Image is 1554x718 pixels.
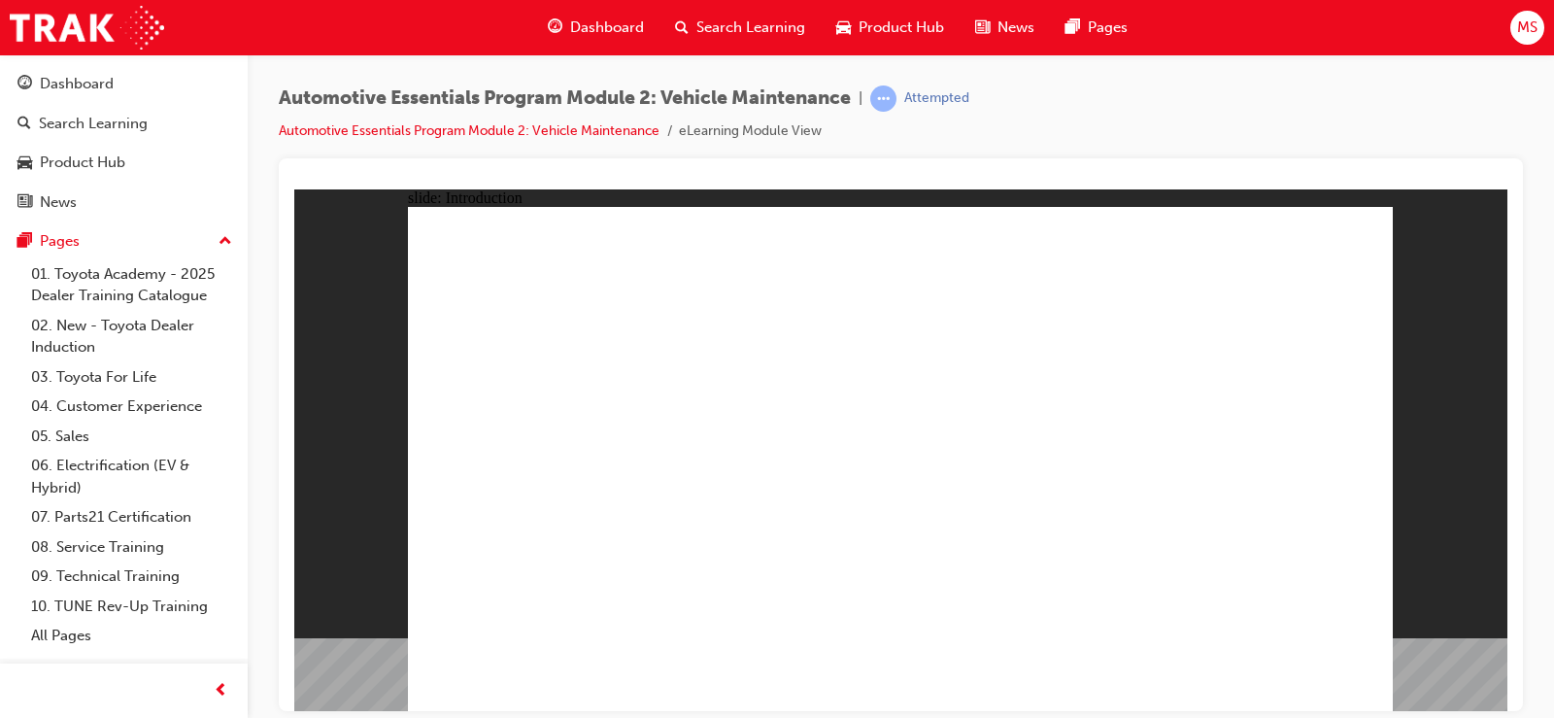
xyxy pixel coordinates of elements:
[17,116,31,133] span: search-icon
[8,223,240,259] button: Pages
[219,229,232,255] span: up-icon
[570,17,644,39] span: Dashboard
[975,16,990,40] span: news-icon
[1517,17,1537,39] span: MS
[17,76,32,93] span: guage-icon
[997,17,1034,39] span: News
[679,120,822,143] li: eLearning Module View
[23,532,240,563] a: 08. Service Training
[17,154,32,172] span: car-icon
[23,422,240,452] a: 05. Sales
[1050,8,1143,48] a: pages-iconPages
[904,89,969,108] div: Attempted
[23,392,240,422] a: 04. Customer Experience
[532,8,659,48] a: guage-iconDashboard
[870,85,896,112] span: learningRecordVerb_ATTEMPT-icon
[23,592,240,622] a: 10. TUNE Rev-Up Training
[40,191,77,214] div: News
[23,362,240,393] a: 03. Toyota For Life
[214,679,228,703] span: prev-icon
[696,17,805,39] span: Search Learning
[23,562,240,592] a: 09. Technical Training
[8,185,240,221] a: News
[23,621,240,651] a: All Pages
[548,16,562,40] span: guage-icon
[279,87,851,110] span: Automotive Essentials Program Module 2: Vehicle Maintenance
[821,8,960,48] a: car-iconProduct Hub
[1065,16,1080,40] span: pages-icon
[859,87,862,110] span: |
[23,502,240,532] a: 07. Parts21 Certification
[8,145,240,181] a: Product Hub
[40,73,114,95] div: Dashboard
[836,16,851,40] span: car-icon
[23,311,240,362] a: 02. New - Toyota Dealer Induction
[8,66,240,102] a: Dashboard
[1510,11,1544,45] button: MS
[8,106,240,142] a: Search Learning
[659,8,821,48] a: search-iconSearch Learning
[859,17,944,39] span: Product Hub
[8,62,240,223] button: DashboardSearch LearningProduct HubNews
[675,16,689,40] span: search-icon
[17,194,32,212] span: news-icon
[279,122,659,139] a: Automotive Essentials Program Module 2: Vehicle Maintenance
[40,230,80,253] div: Pages
[960,8,1050,48] a: news-iconNews
[23,451,240,502] a: 06. Electrification (EV & Hybrid)
[23,259,240,311] a: 01. Toyota Academy - 2025 Dealer Training Catalogue
[39,113,148,135] div: Search Learning
[40,152,125,174] div: Product Hub
[17,233,32,251] span: pages-icon
[1088,17,1128,39] span: Pages
[10,6,164,50] img: Trak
